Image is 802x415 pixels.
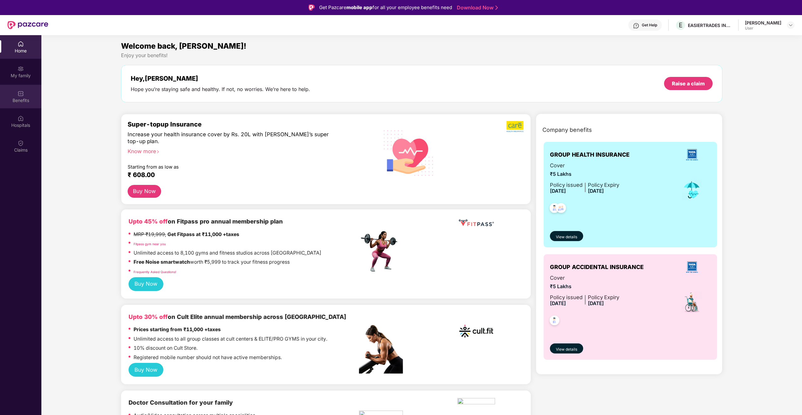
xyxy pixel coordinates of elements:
span: Cover [550,161,619,170]
img: fpp.png [359,229,403,273]
del: MRP ₹19,999, [134,231,166,237]
div: Policy Expiry [588,293,619,301]
span: View details [556,234,577,240]
img: cult.png [457,312,495,350]
img: svg+xml;base64,PHN2ZyBpZD0iSG9tZSIgeG1sbnM9Imh0dHA6Ly93d3cudzMub3JnLzIwMDAvc3ZnIiB3aWR0aD0iMjAiIG... [18,41,24,47]
img: svg+xml;base64,PHN2ZyB4bWxucz0iaHR0cDovL3d3dy53My5vcmcvMjAwMC9zdmciIHdpZHRoPSI0OC45NDMiIGhlaWdodD... [553,201,569,217]
div: Policy issued [550,181,583,189]
div: Enjoy your benefits! [121,52,722,59]
p: Unlimited access to all group classes at cult centers & ELITE/PRO GYMS in your city. [134,335,327,343]
img: svg+xml;base64,PHN2ZyBpZD0iQmVuZWZpdHMiIHhtbG5zPSJodHRwOi8vd3d3LnczLm9yZy8yMDAwL3N2ZyIgd2lkdGg9Ij... [18,90,24,97]
img: New Pazcare Logo [8,21,48,29]
div: Get Pazcare for all your employee benefits need [319,4,452,11]
img: svg+xml;base64,PHN2ZyBpZD0iRHJvcGRvd24tMzJ4MzIiIHhtbG5zPSJodHRwOi8vd3d3LnczLm9yZy8yMDAwL3N2ZyIgd2... [788,23,793,28]
img: icon [682,180,702,200]
img: svg+xml;base64,PHN2ZyB4bWxucz0iaHR0cDovL3d3dy53My5vcmcvMjAwMC9zdmciIHhtbG5zOnhsaW5rPSJodHRwOi8vd3... [379,122,439,183]
b: on Cult Elite annual membership across [GEOGRAPHIC_DATA] [129,313,346,321]
span: [DATE] [550,188,566,194]
div: Get Help [642,23,657,28]
b: Doctor Consultation for your family [129,399,233,406]
img: svg+xml;base64,PHN2ZyB4bWxucz0iaHR0cDovL3d3dy53My5vcmcvMjAwMC9zdmciIHdpZHRoPSI0OC45NDMiIGhlaWdodD... [547,201,562,217]
img: icon [681,291,703,313]
span: [DATE] [588,188,604,194]
img: svg+xml;base64,PHN2ZyBpZD0iSG9zcGl0YWxzIiB4bWxucz0iaHR0cDovL3d3dy53My5vcmcvMjAwMC9zdmciIHdpZHRoPS... [18,115,24,121]
div: User [745,26,781,31]
img: Stroke [495,4,498,11]
div: Know more [128,148,355,152]
div: Starting from as low as [128,164,332,169]
span: ₹5 Lakhs [550,283,619,291]
img: fppp.png [457,217,495,229]
img: svg+xml;base64,PHN2ZyBpZD0iSGVscC0zMngzMiIgeG1sbnM9Imh0dHA6Ly93d3cudzMub3JnLzIwMDAvc3ZnIiB3aWR0aD... [633,23,639,29]
span: [DATE] [550,300,566,306]
b: Upto 30% off [129,313,168,321]
img: pc2.png [359,325,403,374]
a: Frequently Asked Questions! [134,270,176,274]
span: View details [556,347,577,353]
a: Fitpass gym near you [134,242,166,246]
div: Hey, [PERSON_NAME] [131,75,310,82]
span: Cover [550,274,619,282]
span: Welcome back, [PERSON_NAME]! [121,41,246,51]
span: E [679,21,683,29]
div: Raise a claim [672,80,705,87]
div: Hope you’re staying safe and healthy. If not, no worries. We’re here to help. [131,86,310,93]
img: svg+xml;base64,PHN2ZyB3aWR0aD0iMjAiIGhlaWdodD0iMjAiIHZpZXdCb3g9IjAgMCAyMCAyMCIgZmlsbD0ibm9uZSIgeG... [18,66,24,72]
div: Increase your health insurance cover by Rs. 20L with [PERSON_NAME]’s super top-up plan. [128,131,332,145]
p: Registered mobile number should not have active memberships. [134,354,282,362]
a: Download Now [457,4,496,11]
b: Upto 45% off [129,218,168,225]
b: on Fitpass pro annual membership plan [129,218,283,225]
img: ekin.png [457,398,495,406]
img: insurerLogo [683,146,700,163]
button: Buy Now [129,363,163,377]
strong: Prices starting from ₹11,000 +taxes [134,326,221,332]
div: Policy issued [550,293,583,301]
img: Logo [309,4,315,11]
button: View details [550,343,583,353]
span: Company benefits [542,126,592,134]
img: insurerLogo [683,259,700,276]
span: right [156,150,160,154]
p: worth ₹5,999 to track your fitness progress [134,258,290,266]
div: ₹ 608.00 [128,171,353,179]
button: Buy Now [129,277,163,291]
strong: Free Noise smartwatch [134,259,190,265]
p: 10% discount on Cult Store. [134,344,198,352]
div: [PERSON_NAME] [745,20,781,26]
div: EASIERTRADES INDIA LLP [688,22,732,28]
span: [DATE] [588,300,604,306]
p: Unlimited access to 8,100 gyms and fitness studios across [GEOGRAPHIC_DATA] [134,249,321,257]
span: ₹5 Lakhs [550,170,619,178]
img: svg+xml;base64,PHN2ZyBpZD0iQ2xhaW0iIHhtbG5zPSJodHRwOi8vd3d3LnczLm9yZy8yMDAwL3N2ZyIgd2lkdGg9IjIwIi... [18,140,24,146]
img: svg+xml;base64,PHN2ZyB4bWxucz0iaHR0cDovL3d3dy53My5vcmcvMjAwMC9zdmciIHdpZHRoPSI0OC45NDMiIGhlaWdodD... [547,314,562,329]
strong: Get Fitpass at ₹11,000 +taxes [167,231,239,237]
div: Super-topup Insurance [128,121,359,128]
strong: mobile app [346,4,372,10]
button: Buy Now [128,185,161,198]
span: GROUP ACCIDENTAL INSURANCE [550,263,644,272]
button: View details [550,231,583,241]
span: GROUP HEALTH INSURANCE [550,150,630,159]
img: b5dec4f62d2307b9de63beb79f102df3.png [506,121,524,132]
div: Policy Expiry [588,181,619,189]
